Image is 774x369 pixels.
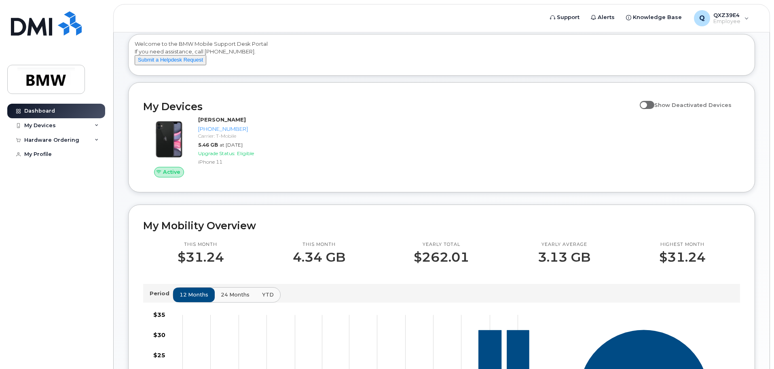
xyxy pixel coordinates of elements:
[221,291,250,299] span: 24 months
[150,120,188,159] img: iPhone_11.jpg
[198,125,282,133] div: [PHONE_NUMBER]
[153,331,165,338] tspan: $30
[293,241,345,248] p: This month
[713,18,740,25] span: Employee
[153,311,165,318] tspan: $35
[544,9,585,26] a: Support
[654,102,732,108] span: Show Deactivated Devices
[293,250,345,264] p: 4.34 GB
[135,56,206,63] a: Submit a Helpdesk Request
[640,97,646,104] input: Show Deactivated Devices
[538,250,590,264] p: 3.13 GB
[153,351,165,358] tspan: $25
[620,9,687,26] a: Knowledge Base
[163,168,180,176] span: Active
[557,13,579,21] span: Support
[713,12,740,18] span: QXZ39E4
[598,13,615,21] span: Alerts
[688,10,755,26] div: QXZ39E4
[262,291,274,299] span: YTD
[150,290,173,297] p: Period
[198,132,282,139] div: Carrier: T-Mobile
[220,142,243,148] span: at [DATE]
[633,13,682,21] span: Knowledge Base
[198,142,218,148] span: 5.46 GB
[237,150,254,156] span: Eligible
[178,241,224,248] p: This month
[699,13,705,23] span: Q
[739,334,768,363] iframe: Messenger Launcher
[143,220,740,232] h2: My Mobility Overview
[135,40,749,73] div: Welcome to the BMW Mobile Support Desk Portal If you need assistance, call [PHONE_NUMBER].
[414,241,469,248] p: Yearly total
[198,150,235,156] span: Upgrade Status:
[143,116,285,177] a: Active[PERSON_NAME][PHONE_NUMBER]Carrier: T-Mobile5.46 GBat [DATE]Upgrade Status:EligibleiPhone 11
[538,241,590,248] p: Yearly average
[659,250,706,264] p: $31.24
[135,55,206,65] button: Submit a Helpdesk Request
[143,100,636,113] h2: My Devices
[178,250,224,264] p: $31.24
[585,9,620,26] a: Alerts
[414,250,469,264] p: $262.01
[198,116,246,123] strong: [PERSON_NAME]
[659,241,706,248] p: Highest month
[198,158,282,165] div: iPhone 11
